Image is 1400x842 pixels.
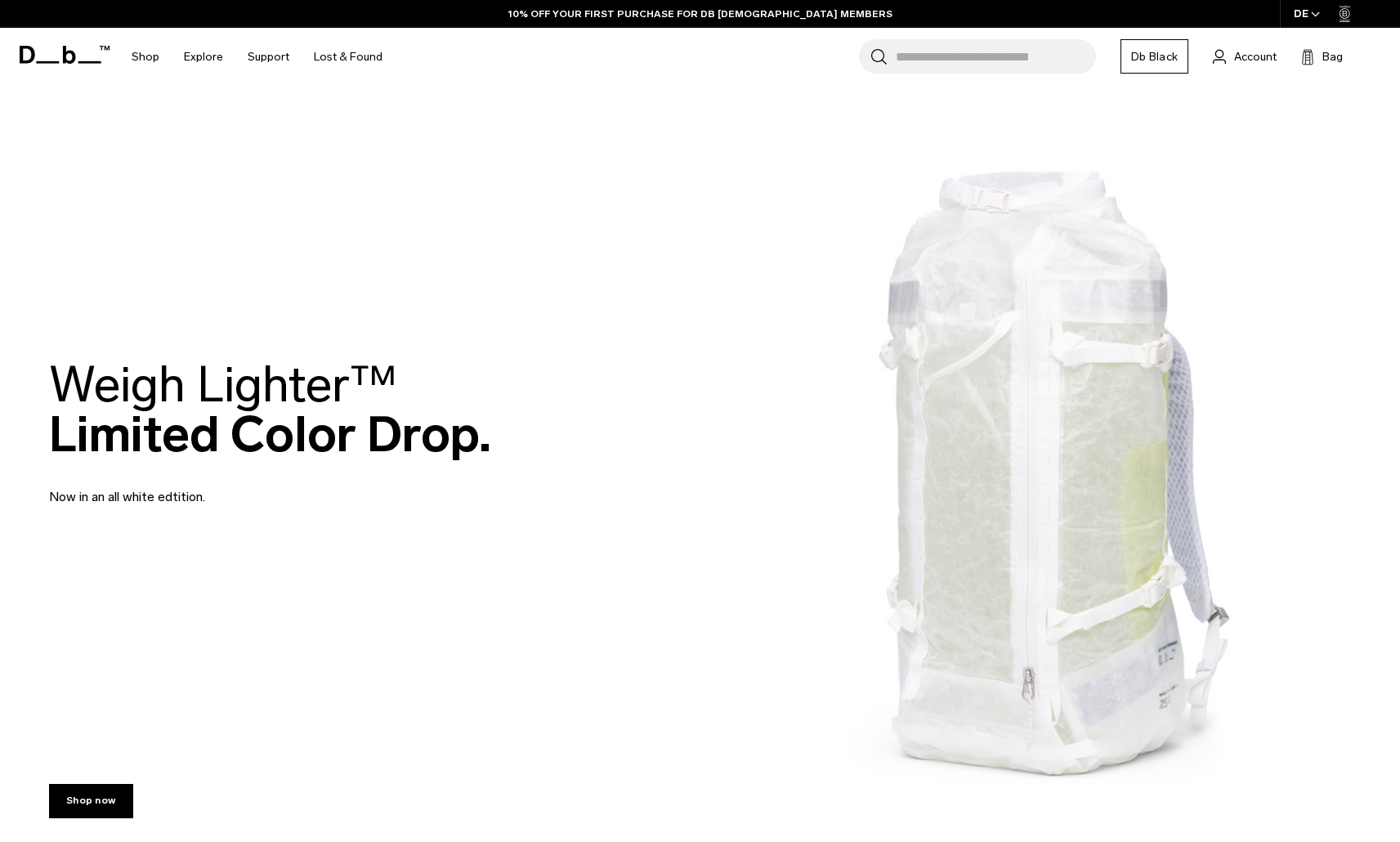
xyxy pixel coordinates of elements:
a: Lost & Found [314,28,382,86]
button: Bag [1301,47,1343,66]
a: Account [1213,47,1277,66]
span: Account [1234,48,1277,65]
span: Weigh Lighter™ [49,355,397,414]
a: Support [248,28,289,86]
nav: Main Navigation [119,28,395,86]
p: Now in an all white edtition. [49,468,441,507]
a: Explore [184,28,223,86]
a: 10% OFF YOUR FIRST PURCHASE FOR DB [DEMOGRAPHIC_DATA] MEMBERS [508,7,892,21]
h2: Limited Color Drop. [49,360,491,459]
span: Bag [1322,48,1343,65]
a: Shop [132,28,159,86]
a: Shop now [49,784,133,818]
a: Db Black [1120,39,1188,74]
